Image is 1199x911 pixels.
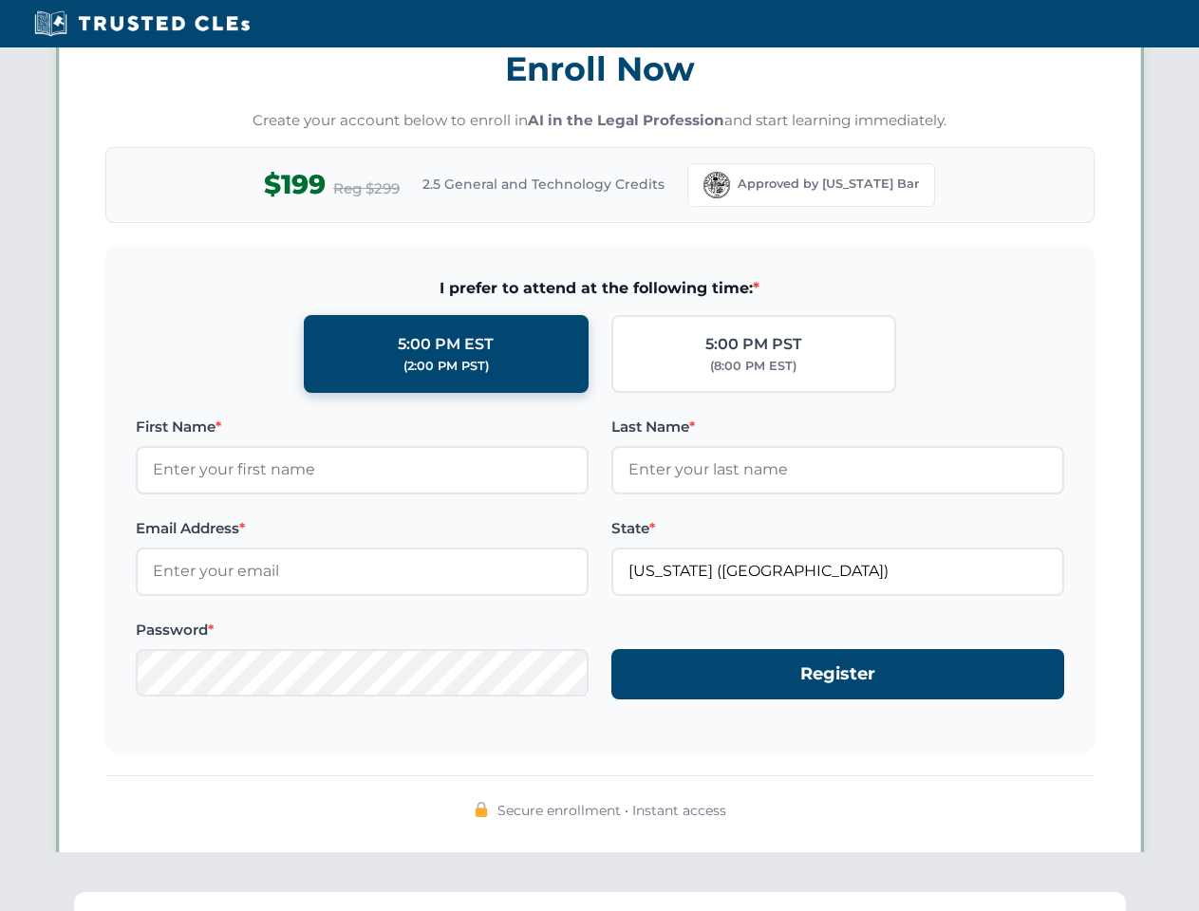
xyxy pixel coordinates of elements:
[474,802,489,817] img: 🔒
[136,619,589,641] label: Password
[738,175,919,194] span: Approved by [US_STATE] Bar
[611,416,1064,438] label: Last Name
[105,110,1095,132] p: Create your account below to enroll in and start learning immediately.
[28,9,255,38] img: Trusted CLEs
[264,163,326,206] span: $199
[105,39,1095,99] h3: Enroll Now
[611,517,1064,540] label: State
[611,446,1064,493] input: Enter your last name
[136,446,589,493] input: Enter your first name
[611,649,1064,699] button: Register
[422,174,665,195] span: 2.5 General and Technology Credits
[705,332,802,357] div: 5:00 PM PST
[710,357,796,376] div: (8:00 PM EST)
[703,172,730,198] img: Florida Bar
[528,111,724,129] strong: AI in the Legal Profession
[398,332,494,357] div: 5:00 PM EST
[611,548,1064,595] input: Florida (FL)
[333,177,400,200] span: Reg $299
[136,276,1064,301] span: I prefer to attend at the following time:
[136,416,589,438] label: First Name
[136,548,589,595] input: Enter your email
[136,517,589,540] label: Email Address
[497,800,726,821] span: Secure enrollment • Instant access
[403,357,489,376] div: (2:00 PM PST)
